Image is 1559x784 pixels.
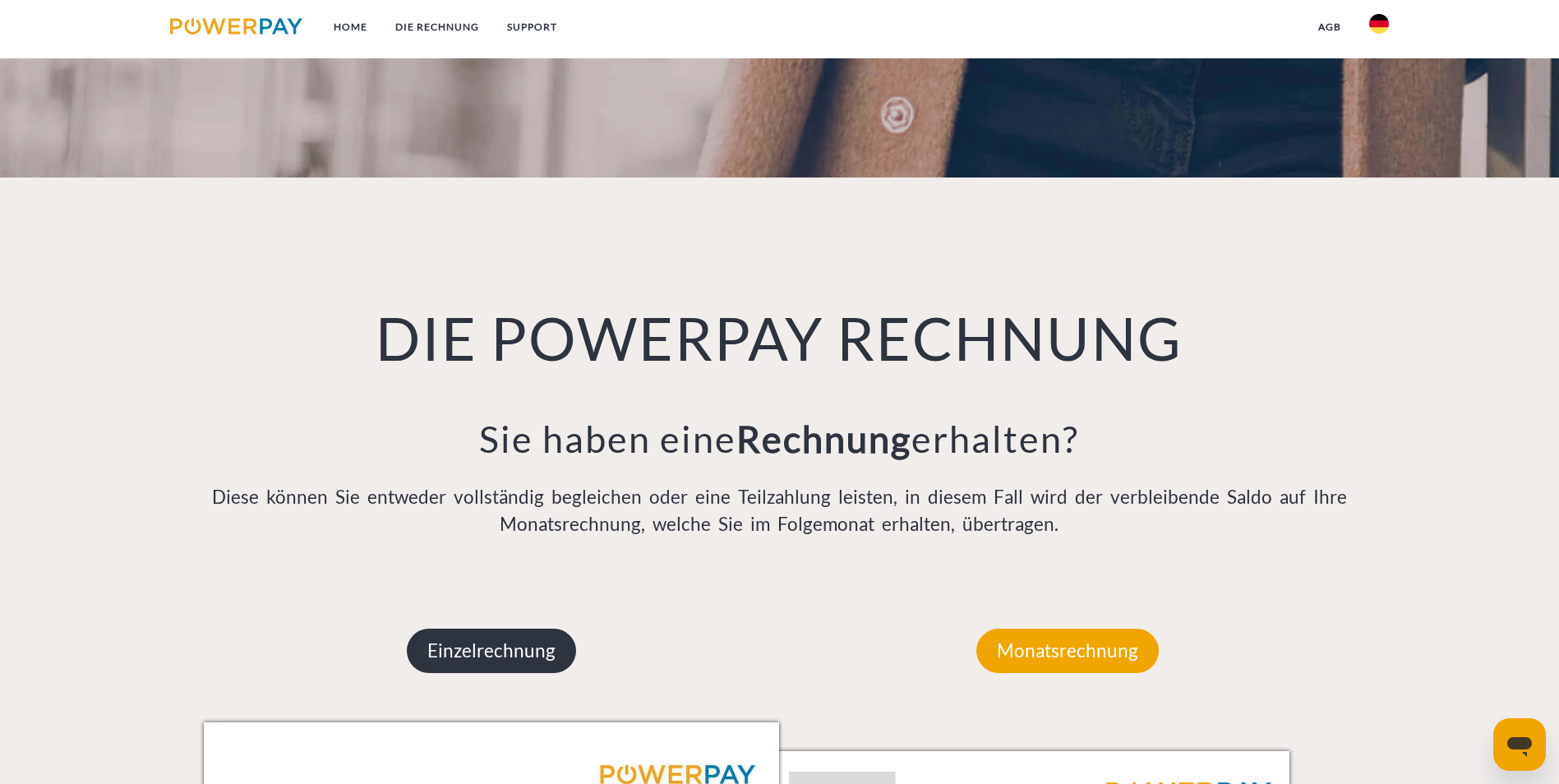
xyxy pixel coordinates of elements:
[493,12,571,42] a: SUPPORT
[736,417,911,461] b: Rechnung
[1493,718,1546,771] iframe: Schaltfläche zum Öffnen des Messaging-Fensters
[320,12,381,42] a: Home
[204,416,1356,462] h3: Sie haben eine erhalten?
[407,629,576,673] p: Einzelrechnung
[204,483,1356,539] p: Diese können Sie entweder vollständig begleichen oder eine Teilzahlung leisten, in diesem Fall wi...
[1304,12,1355,42] a: agb
[170,18,302,35] img: logo-powerpay.svg
[976,629,1159,673] p: Monatsrechnung
[1369,14,1389,34] img: de
[204,301,1356,375] h1: DIE POWERPAY RECHNUNG
[381,12,493,42] a: DIE RECHNUNG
